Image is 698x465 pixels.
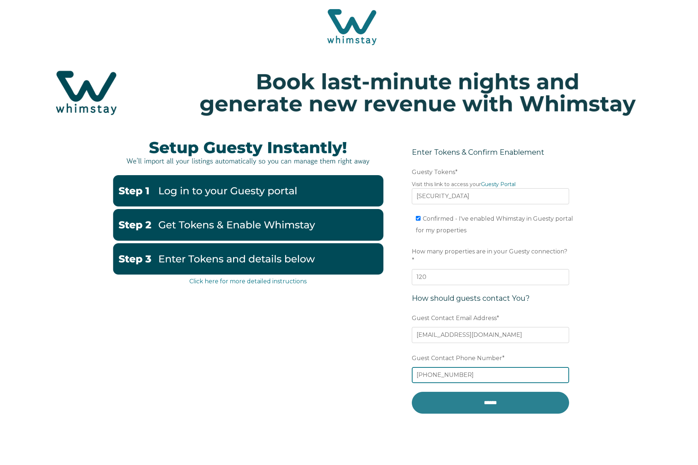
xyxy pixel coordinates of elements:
img: Hubspot header for SSOB (4) [7,56,691,129]
span: Confirmed - I've enabled Whimstay in Guesty portal for my properties [416,215,573,234]
span: Guest Contact Email Address [412,312,497,324]
span: Guest Contact Phone Number [412,352,502,364]
span: How many properties are in your Guesty connection? [412,246,567,257]
input: Example: eyJhbGciOiJIUzI1NiIsInR5cCI6IkpXVCJ9.eyJ0b2tlbklkIjoiNjQ2NjA0ODdiNWE1Njg1NzkyMGNjYThkIiw... [412,188,569,204]
input: Confirmed - I've enabled Whimstay in Guesty portal for my properties [416,216,421,221]
span: How should guests contact You? [412,294,530,303]
img: EnterbelowGuesty [113,243,383,275]
span: Enter Tokens & Confirm Enablement [412,148,544,157]
a: Guesty Portal [481,181,516,188]
img: instantlyguesty [113,131,383,172]
img: GuestyTokensandenable [113,209,383,240]
img: Guestystep1-2 [113,175,383,206]
legend: Visit this link to access your [412,181,569,188]
input: 555-555-5555 [412,367,569,383]
span: Guesty Tokens [412,166,455,178]
a: Click here for more detailed instructions [189,278,307,285]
